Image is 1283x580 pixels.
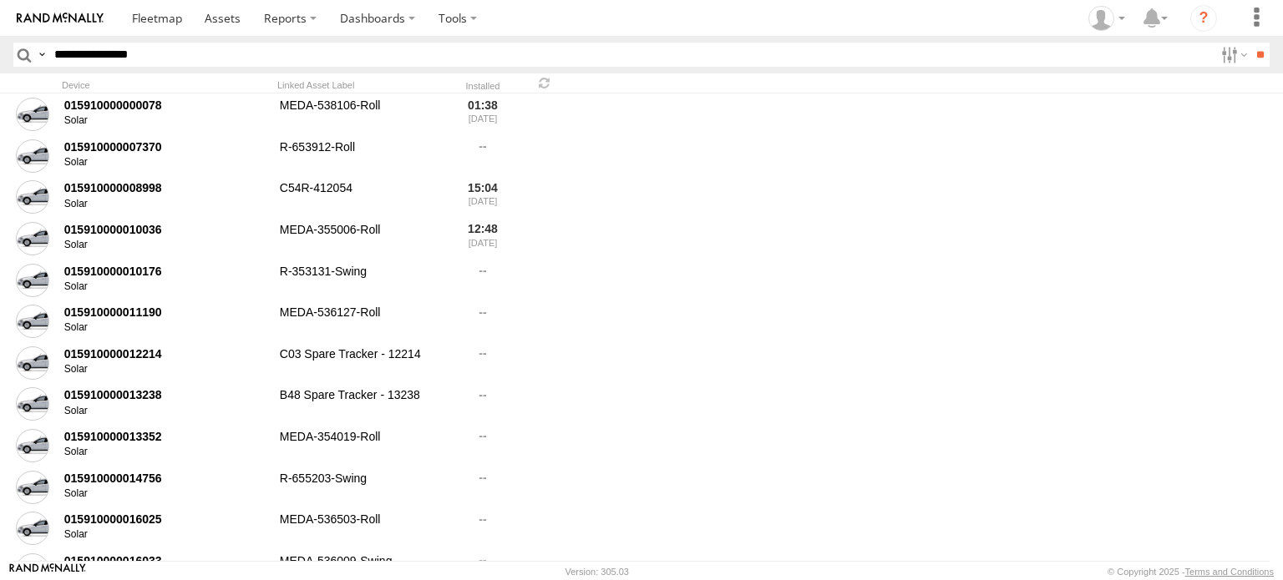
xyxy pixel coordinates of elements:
[64,156,268,169] div: Solar
[277,509,444,547] div: MEDA-536503-Roll
[1185,567,1274,577] a: Terms and Conditions
[277,426,444,465] div: MEDA-354019-Roll
[277,79,444,91] div: Linked Asset Label
[277,95,444,134] div: MEDA-538106-Roll
[64,363,268,376] div: Solar
[64,487,268,501] div: Solar
[277,219,444,258] div: MEDA-355006-Roll
[64,305,268,320] div: 015910000011190
[35,43,48,67] label: Search Query
[451,83,515,91] div: Installed
[277,179,444,217] div: C54R-412054
[64,222,268,237] div: 015910000010036
[64,429,268,444] div: 015910000013352
[1190,5,1217,32] i: ?
[64,446,268,459] div: Solar
[64,553,268,568] div: 015910000016033
[1215,43,1250,67] label: Search Filter Options
[1083,6,1131,31] div: Idaliz Kaminski
[64,198,268,211] div: Solar
[277,302,444,340] div: MEDA-536127-Roll
[64,405,268,418] div: Solar
[64,264,268,279] div: 015910000010176
[9,563,86,580] a: Visit our Website
[64,239,268,252] div: Solar
[64,471,268,486] div: 015910000014756
[535,75,555,91] span: Refresh
[64,180,268,195] div: 015910000008998
[64,512,268,527] div: 015910000016025
[64,346,268,361] div: 015910000012214
[277,344,444,382] div: C03 Spare Tracker - 12214
[64,98,268,113] div: 015910000000078
[64,321,268,335] div: Solar
[64,114,268,128] div: Solar
[451,219,515,258] div: 12:48 [DATE]
[1108,567,1274,577] div: © Copyright 2025 -
[64,387,268,402] div: 015910000013238
[277,137,444,175] div: R-653912-Roll
[277,261,444,300] div: R-353131-Swing
[277,468,444,507] div: R-655203-Swing
[451,95,515,134] div: 01:38 [DATE]
[565,567,629,577] div: Version: 305.03
[62,79,271,91] div: Device
[277,386,444,424] div: B48 Spare Tracker - 13238
[17,13,104,24] img: rand-logo.svg
[64,528,268,542] div: Solar
[451,179,515,217] div: 15:04 [DATE]
[64,139,268,154] div: 015910000007370
[64,280,268,294] div: Solar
